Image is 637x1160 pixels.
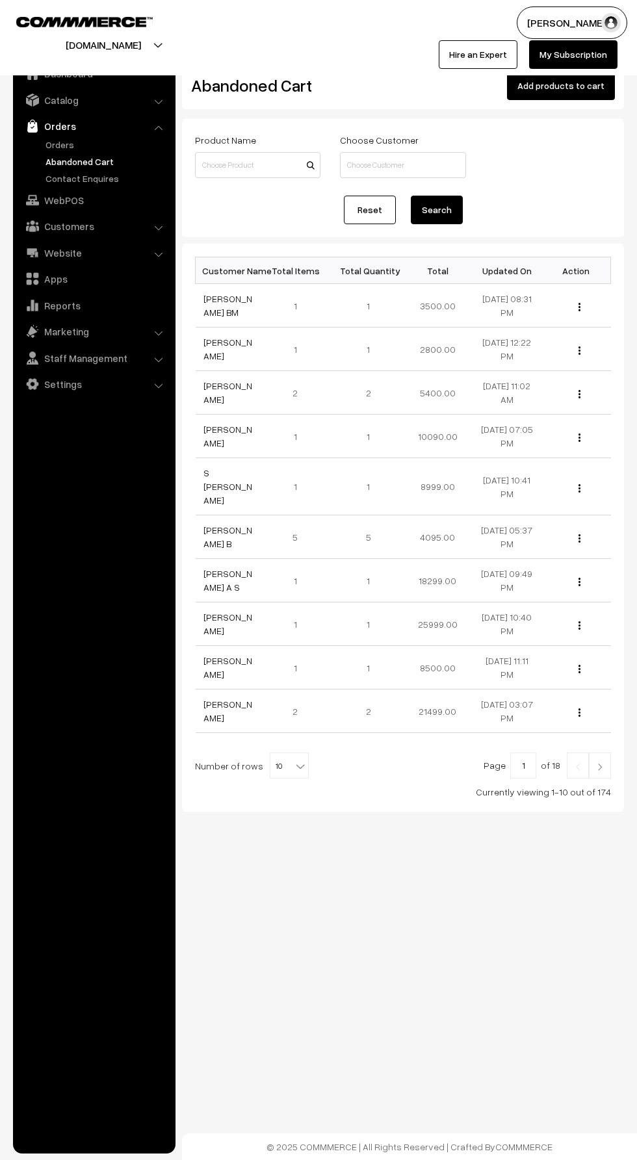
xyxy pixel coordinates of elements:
[473,415,542,458] td: [DATE] 07:05 PM
[42,155,171,168] a: Abandoned Cart
[403,690,473,733] td: 21499.00
[403,415,473,458] td: 10090.00
[541,257,611,284] th: Action
[473,284,542,328] td: [DATE] 08:31 PM
[16,188,171,212] a: WebPOS
[334,415,404,458] td: 1
[334,371,404,415] td: 2
[265,371,334,415] td: 2
[16,88,171,112] a: Catalog
[195,759,263,773] span: Number of rows
[16,294,171,317] a: Reports
[195,785,611,799] div: Currently viewing 1-10 out of 174
[473,690,542,733] td: [DATE] 03:07 PM
[42,172,171,185] a: Contact Enquires
[344,196,396,224] a: Reset
[334,458,404,515] td: 1
[265,284,334,328] td: 1
[203,467,252,506] a: S [PERSON_NAME]
[182,1133,637,1160] footer: © 2025 COMMMERCE | All Rights Reserved | Crafted By
[203,655,252,680] a: [PERSON_NAME]
[403,257,473,284] th: Total
[473,328,542,371] td: [DATE] 12:22 PM
[439,40,517,69] a: Hire an Expert
[16,214,171,238] a: Customers
[340,133,419,147] label: Choose Customer
[403,328,473,371] td: 2800.00
[265,559,334,602] td: 1
[203,337,252,361] a: [PERSON_NAME]
[334,515,404,559] td: 5
[529,40,617,69] a: My Subscription
[265,646,334,690] td: 1
[473,602,542,646] td: [DATE] 10:40 PM
[191,75,319,96] h2: Abandoned Cart
[578,390,580,398] img: Menu
[578,534,580,543] img: Menu
[265,690,334,733] td: 2
[265,328,334,371] td: 1
[541,760,560,771] span: of 18
[16,13,130,29] a: COMMMERCE
[265,415,334,458] td: 1
[403,559,473,602] td: 18299.00
[403,646,473,690] td: 8500.00
[340,152,465,178] input: Choose Customer
[334,257,404,284] th: Total Quantity
[16,346,171,370] a: Staff Management
[578,578,580,586] img: Menu
[578,484,580,493] img: Menu
[334,690,404,733] td: 2
[203,524,252,549] a: [PERSON_NAME] B
[334,559,404,602] td: 1
[20,29,187,61] button: [DOMAIN_NAME]
[578,303,580,311] img: Menu
[334,646,404,690] td: 1
[411,196,463,224] button: Search
[403,602,473,646] td: 25999.00
[578,665,580,673] img: Menu
[473,371,542,415] td: [DATE] 11:02 AM
[203,699,252,723] a: [PERSON_NAME]
[578,708,580,717] img: Menu
[16,320,171,343] a: Marketing
[334,602,404,646] td: 1
[507,71,615,100] button: Add products to cart
[16,267,171,290] a: Apps
[203,380,252,405] a: [PERSON_NAME]
[517,6,627,39] button: [PERSON_NAME]
[195,152,320,178] input: Choose Product
[484,760,506,771] span: Page
[572,763,584,771] img: Left
[16,114,171,138] a: Orders
[195,133,256,147] label: Product Name
[473,458,542,515] td: [DATE] 10:41 PM
[578,433,580,442] img: Menu
[16,17,153,27] img: COMMMERCE
[473,515,542,559] td: [DATE] 05:37 PM
[203,612,252,636] a: [PERSON_NAME]
[270,753,308,779] span: 10
[203,424,252,448] a: [PERSON_NAME]
[265,257,334,284] th: Total Items
[42,138,171,151] a: Orders
[403,458,473,515] td: 8999.00
[495,1141,552,1152] a: COMMMERCE
[601,13,621,32] img: user
[403,284,473,328] td: 3500.00
[473,559,542,602] td: [DATE] 09:49 PM
[403,371,473,415] td: 5400.00
[265,515,334,559] td: 5
[16,241,171,264] a: Website
[334,328,404,371] td: 1
[203,568,252,593] a: [PERSON_NAME] A S
[473,257,542,284] th: Updated On
[203,293,252,318] a: [PERSON_NAME] BM
[334,284,404,328] td: 1
[594,763,606,771] img: Right
[16,372,171,396] a: Settings
[578,621,580,630] img: Menu
[270,753,309,779] span: 10
[578,346,580,355] img: Menu
[196,257,265,284] th: Customer Name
